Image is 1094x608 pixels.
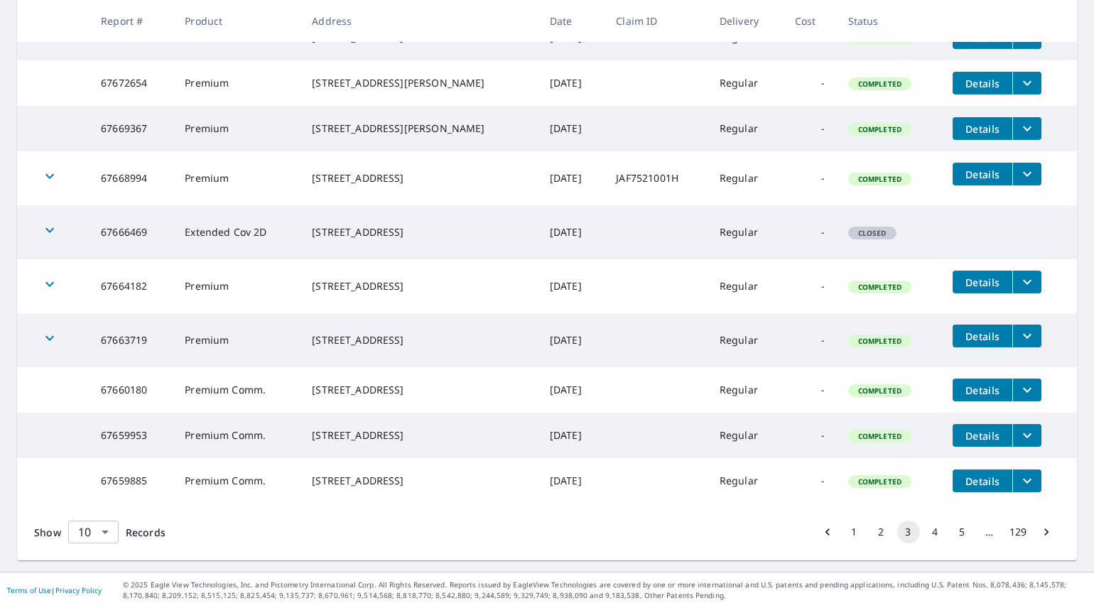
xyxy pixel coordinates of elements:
span: Completed [850,477,910,487]
span: Details [961,384,1004,397]
button: filesDropdownBtn-67672654 [1012,72,1041,94]
span: Details [961,429,1004,443]
div: [STREET_ADDRESS] [312,474,527,488]
span: Details [961,474,1004,488]
button: detailsBtn-67668994 [953,163,1012,185]
td: Premium Comm. [173,367,300,413]
button: page 3 [897,521,920,543]
div: [STREET_ADDRESS] [312,279,527,293]
span: Records [126,526,166,539]
a: Terms of Use [7,585,51,595]
td: 67660180 [90,367,173,413]
td: [DATE] [538,60,605,106]
td: Regular [708,60,784,106]
button: filesDropdownBtn-67668994 [1012,163,1041,185]
button: Go to page 129 [1005,521,1031,543]
td: Regular [708,205,784,259]
td: JAF7521001H [605,151,708,205]
td: - [784,313,837,367]
button: detailsBtn-67664182 [953,271,1012,293]
td: 67663719 [90,313,173,367]
td: - [784,205,837,259]
span: Details [961,122,1004,136]
td: [DATE] [538,205,605,259]
td: Regular [708,151,784,205]
div: [STREET_ADDRESS] [312,383,527,397]
div: [STREET_ADDRESS] [312,428,527,443]
span: Show [34,526,61,539]
td: [DATE] [538,413,605,458]
button: detailsBtn-67660180 [953,379,1012,401]
td: 67664182 [90,259,173,313]
td: Regular [708,458,784,504]
button: filesDropdownBtn-67659885 [1012,469,1041,492]
td: Premium Comm. [173,458,300,504]
span: Closed [850,228,895,238]
td: [DATE] [538,106,605,151]
button: detailsBtn-67659953 [953,424,1012,447]
span: Completed [850,79,910,89]
button: filesDropdownBtn-67659953 [1012,424,1041,447]
button: Go to page 5 [951,521,974,543]
td: - [784,458,837,504]
div: [STREET_ADDRESS][PERSON_NAME] [312,121,527,136]
td: Premium [173,60,300,106]
td: - [784,106,837,151]
td: 67659885 [90,458,173,504]
td: [DATE] [538,367,605,413]
span: Completed [850,174,910,184]
span: Completed [850,431,910,441]
div: [STREET_ADDRESS] [312,333,527,347]
div: … [978,525,1001,539]
td: - [784,413,837,458]
td: 67666469 [90,205,173,259]
span: Completed [850,124,910,134]
td: [DATE] [538,151,605,205]
td: - [784,259,837,313]
button: Go to page 4 [924,521,947,543]
span: Completed [850,336,910,346]
nav: pagination navigation [814,521,1060,543]
a: Privacy Policy [55,585,102,595]
div: [STREET_ADDRESS][PERSON_NAME] [312,76,527,90]
span: Details [961,77,1004,90]
button: Go to page 2 [870,521,893,543]
button: Go to next page [1035,521,1058,543]
div: [STREET_ADDRESS] [312,171,527,185]
span: Details [961,276,1004,289]
div: Show 10 records [68,521,119,543]
button: detailsBtn-67659885 [953,469,1012,492]
td: - [784,367,837,413]
button: filesDropdownBtn-67663719 [1012,325,1041,347]
div: 10 [68,512,119,552]
div: [STREET_ADDRESS] [312,225,527,239]
td: 67672654 [90,60,173,106]
td: 67668994 [90,151,173,205]
button: detailsBtn-67669367 [953,117,1012,140]
td: Premium Comm. [173,413,300,458]
td: - [784,151,837,205]
td: Regular [708,413,784,458]
td: [DATE] [538,259,605,313]
td: Regular [708,367,784,413]
button: detailsBtn-67672654 [953,72,1012,94]
button: detailsBtn-67663719 [953,325,1012,347]
button: filesDropdownBtn-67669367 [1012,117,1041,140]
td: Regular [708,106,784,151]
td: Extended Cov 2D [173,205,300,259]
td: 67669367 [90,106,173,151]
button: filesDropdownBtn-67660180 [1012,379,1041,401]
span: Completed [850,386,910,396]
button: Go to previous page [816,521,839,543]
p: | [7,586,102,595]
td: Premium [173,151,300,205]
button: filesDropdownBtn-67664182 [1012,271,1041,293]
td: [DATE] [538,313,605,367]
span: Details [961,168,1004,181]
td: Premium [173,106,300,151]
td: 67659953 [90,413,173,458]
td: - [784,60,837,106]
td: Premium [173,259,300,313]
p: © 2025 Eagle View Technologies, Inc. and Pictometry International Corp. All Rights Reserved. Repo... [123,580,1087,601]
button: Go to page 1 [843,521,866,543]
